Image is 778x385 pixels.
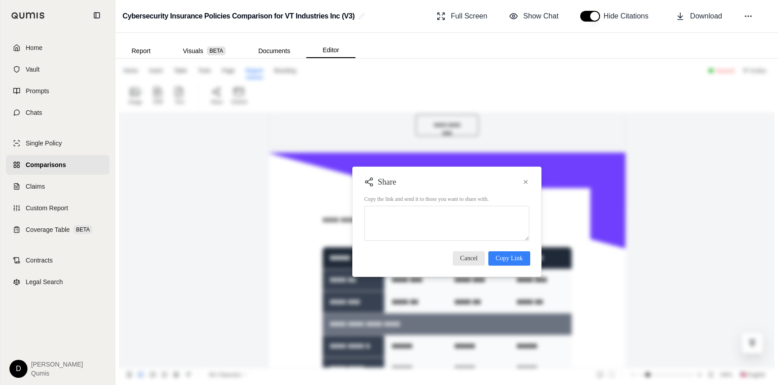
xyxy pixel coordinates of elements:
span: Cancel [460,254,478,263]
div: Copy the link and send it to those you want to share with. [364,195,529,203]
span: Prompts [26,86,49,95]
span: Contracts [26,256,53,265]
a: Custom Report [6,198,109,218]
button: Collapse sidebar [90,8,104,23]
button: Cancel [453,251,485,266]
span: Comparisons [26,160,66,169]
a: Single Policy [6,133,109,153]
span: Chats [26,108,42,117]
span: Home [26,43,42,52]
h2: Cybersecurity Insurance Policies Comparison for VT Industries Inc (V3) [123,8,355,24]
button: Visuals [167,44,242,58]
button: Show Chat [505,7,562,25]
a: Contracts [6,250,109,270]
span: BETA [73,225,92,234]
button: Documents [242,44,306,58]
img: Qumis Logo [11,12,45,19]
span: Hide Citations [604,11,654,22]
button: Report [115,44,167,58]
a: Prompts [6,81,109,101]
span: Custom Report [26,204,68,213]
span: Download [690,11,722,22]
span: Claims [26,182,45,191]
button: Full Screen [433,7,491,25]
span: Legal Search [26,277,63,286]
span: Qumis [31,369,83,378]
a: Vault [6,59,109,79]
span: Copy Link [496,254,523,263]
span: BETA [207,46,226,55]
span: Single Policy [26,139,62,148]
a: Home [6,38,109,58]
button: Copy Link [488,251,530,266]
a: Claims [6,177,109,196]
span: [PERSON_NAME] [31,360,83,369]
a: Comparisons [6,155,109,175]
span: Share [378,177,396,187]
button: Editor [306,43,355,58]
span: Full Screen [451,11,487,22]
a: Chats [6,103,109,122]
button: Download [672,7,726,25]
a: Coverage TableBETA [6,220,109,240]
span: Coverage Table [26,225,70,234]
div: D [9,360,27,378]
a: Legal Search [6,272,109,292]
span: Show Chat [523,11,559,22]
span: Vault [26,65,40,74]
